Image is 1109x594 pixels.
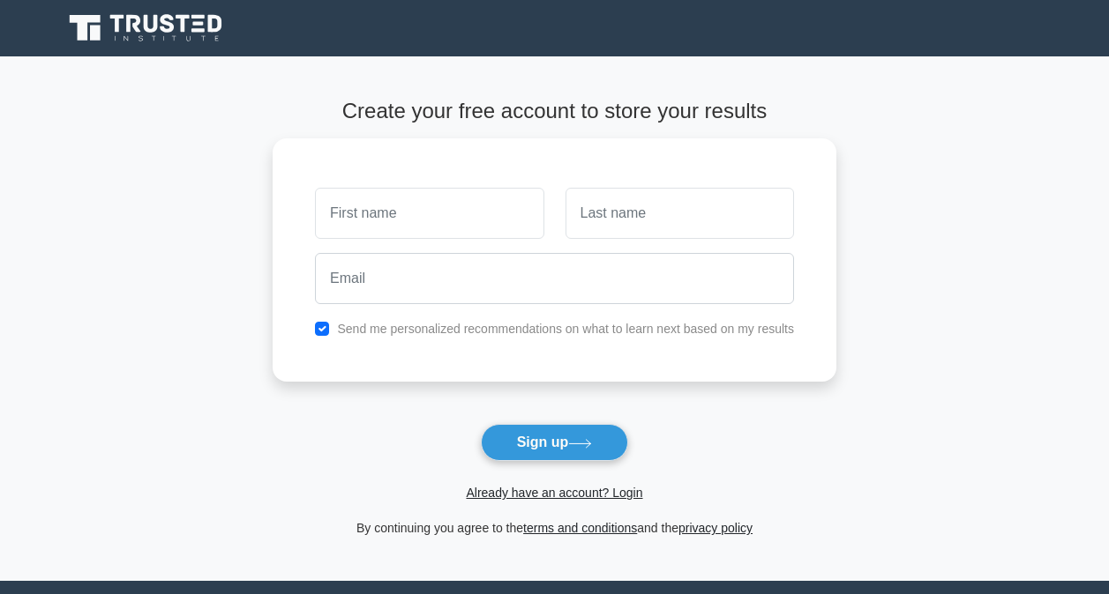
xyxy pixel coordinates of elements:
label: Send me personalized recommendations on what to learn next based on my results [337,322,794,336]
a: Already have an account? Login [466,486,642,500]
input: Email [315,253,794,304]
a: privacy policy [678,521,753,535]
a: terms and conditions [523,521,637,535]
div: By continuing you agree to the and the [262,517,847,538]
input: Last name [566,188,794,239]
input: First name [315,188,543,239]
button: Sign up [481,424,629,461]
h4: Create your free account to store your results [273,99,836,124]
